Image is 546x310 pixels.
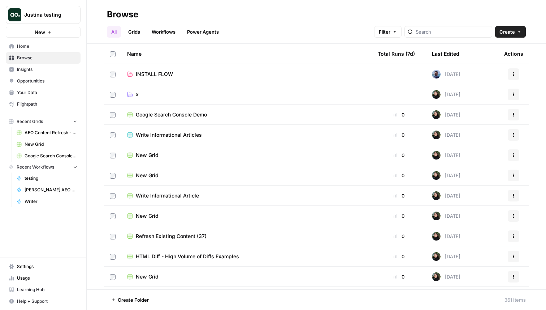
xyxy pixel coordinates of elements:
a: HTML Diff - High Volume of Diffs Examples [127,253,366,260]
a: [PERSON_NAME] AEO Refresh v1 [13,184,81,196]
span: Write Informational Article [136,192,199,199]
span: Write Informational Articles [136,131,202,139]
div: Actions [504,44,523,64]
span: Learning Hub [17,286,77,293]
span: Justina testing [24,11,68,18]
img: eoqc67reg7z2luvnwhy7wyvdqmsw [432,110,441,119]
div: [DATE] [432,110,460,119]
button: Workspace: Justina testing [6,6,81,24]
div: [DATE] [432,70,460,78]
span: New Grid [136,212,159,220]
a: Flightpath [6,98,81,110]
a: Home [6,41,81,52]
div: 0 [378,131,420,139]
img: eoqc67reg7z2luvnwhy7wyvdqmsw [432,131,441,139]
button: Create [495,26,526,38]
div: 361 Items [504,296,526,303]
span: Browse [17,55,77,61]
a: Workflows [147,26,180,38]
div: 0 [378,273,420,280]
span: AEO Content Refresh - Testing [25,129,77,136]
img: nzmv7wo2iw7oweuhef6gztoeqcdv [432,70,441,78]
span: Filter [379,28,390,35]
a: Write Informational Article [127,192,366,199]
a: Google Search Console Demo [13,150,81,162]
img: Justina testing Logo [8,8,21,21]
a: Settings [6,261,81,272]
div: 0 [378,111,420,118]
span: Help + Support [17,298,77,305]
a: Your Data [6,87,81,98]
button: Recent Grids [6,116,81,127]
div: Name [127,44,366,64]
a: Opportunities [6,75,81,87]
img: eoqc67reg7z2luvnwhy7wyvdqmsw [432,232,441,241]
span: testing [25,175,77,182]
a: New Grid [127,273,366,280]
a: New Grid [13,139,81,150]
div: 0 [378,192,420,199]
div: [DATE] [432,191,460,200]
a: Usage [6,272,81,284]
input: Search [416,28,489,35]
img: eoqc67reg7z2luvnwhy7wyvdqmsw [432,151,441,160]
div: [DATE] [432,212,460,220]
span: Google Search Console Demo [136,111,207,118]
div: 0 [378,152,420,159]
img: eoqc67reg7z2luvnwhy7wyvdqmsw [432,171,441,180]
span: [PERSON_NAME] AEO Refresh v1 [25,187,77,193]
div: 0 [378,253,420,260]
span: Google Search Console Demo [25,153,77,159]
span: New Grid [136,273,159,280]
button: New [6,27,81,38]
span: HTML Diff - High Volume of Diffs Examples [136,253,239,260]
span: New Grid [25,141,77,148]
div: [DATE] [432,151,460,160]
div: [DATE] [432,272,460,281]
span: Opportunities [17,78,77,84]
span: Home [17,43,77,50]
a: Power Agents [183,26,223,38]
button: Create Folder [107,294,153,306]
img: eoqc67reg7z2luvnwhy7wyvdqmsw [432,191,441,200]
span: Settings [17,263,77,270]
a: New Grid [127,212,366,220]
a: Google Search Console Demo [127,111,366,118]
a: AEO Content Refresh - Testing [13,127,81,139]
div: 0 [378,172,420,179]
a: New Grid [127,172,366,179]
div: [DATE] [432,171,460,180]
button: Help + Support [6,296,81,307]
a: INSTALL FLOW [127,71,366,78]
div: 0 [378,212,420,220]
span: Recent Workflows [17,164,54,170]
span: Usage [17,275,77,281]
div: 0 [378,233,420,240]
span: Create Folder [118,296,149,303]
button: Recent Workflows [6,162,81,173]
span: New Grid [136,152,159,159]
img: eoqc67reg7z2luvnwhy7wyvdqmsw [432,90,441,99]
a: Refresh Existing Content (37) [127,233,366,240]
span: Writer [25,198,77,205]
div: Browse [107,9,138,20]
span: INSTALL FLOW [136,71,173,78]
a: Grids [124,26,144,38]
div: [DATE] [432,232,460,241]
img: eoqc67reg7z2luvnwhy7wyvdqmsw [432,272,441,281]
span: New Grid [136,172,159,179]
a: All [107,26,121,38]
span: Refresh Existing Content (37) [136,233,207,240]
a: testing [13,173,81,184]
a: x [127,91,366,98]
a: New Grid [127,152,366,159]
a: Browse [6,52,81,64]
a: Write Informational Articles [127,131,366,139]
div: [DATE] [432,90,460,99]
a: Insights [6,64,81,75]
div: [DATE] [432,131,460,139]
span: x [136,91,139,98]
span: Recent Grids [17,118,43,125]
span: Create [499,28,515,35]
div: Total Runs (7d) [378,44,415,64]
